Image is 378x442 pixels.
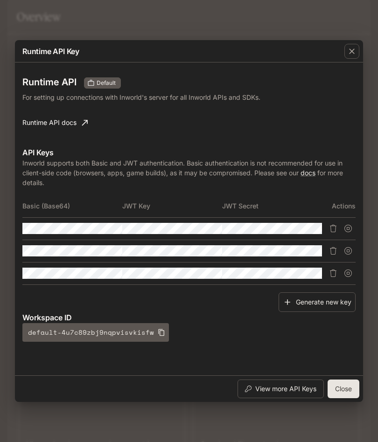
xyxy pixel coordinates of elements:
[326,266,341,281] button: Delete API key
[19,113,91,132] a: Runtime API docs
[328,380,359,398] button: Close
[222,195,322,217] th: JWT Secret
[322,195,356,217] th: Actions
[238,380,324,398] button: View more API Keys
[93,79,119,87] span: Default
[122,195,222,217] th: JWT Key
[22,46,79,57] p: Runtime API Key
[22,158,356,187] p: Inworld supports both Basic and JWT authentication. Basic authentication is not recommended for u...
[341,266,356,281] button: Suspend API key
[326,243,341,258] button: Delete API key
[22,77,77,87] h3: Runtime API
[22,147,356,158] p: API Keys
[279,292,356,312] button: Generate new key
[22,312,356,323] p: Workspace ID
[22,195,122,217] th: Basic (Base64)
[84,77,121,89] div: These keys will apply to your current workspace only
[22,92,267,102] p: For setting up connections with Inworld's server for all Inworld APIs and SDKs.
[341,221,356,236] button: Suspend API key
[326,221,341,236] button: Delete API key
[341,243,356,258] button: Suspend API key
[22,323,169,342] button: default-4u7c89zbj9nqpvisvkisfw
[301,169,315,177] a: docs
